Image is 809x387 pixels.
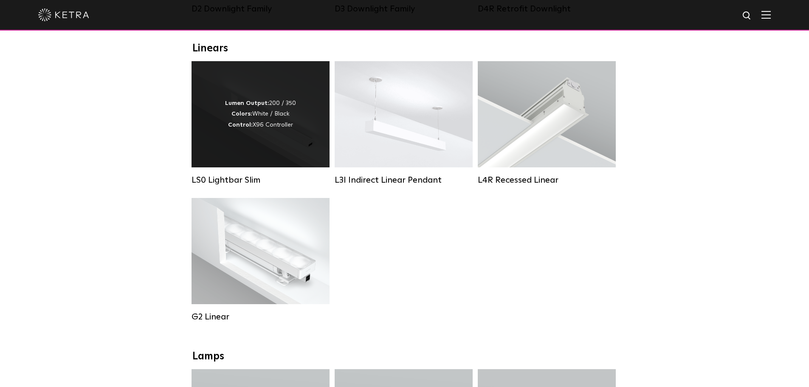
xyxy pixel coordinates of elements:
div: 200 / 350 White / Black X96 Controller [225,98,296,130]
strong: Colors: [231,111,252,117]
div: G2 Linear [192,312,330,322]
img: Hamburger%20Nav.svg [761,11,771,19]
strong: Control: [228,122,253,128]
div: L3I Indirect Linear Pendant [335,175,473,185]
div: Linears [192,42,617,55]
div: L4R Recessed Linear [478,175,616,185]
img: ketra-logo-2019-white [38,8,89,21]
div: Lamps [192,350,617,363]
img: search icon [742,11,753,21]
a: L3I Indirect Linear Pendant Lumen Output:400 / 600 / 800 / 1000Housing Colors:White / BlackContro... [335,61,473,185]
div: LS0 Lightbar Slim [192,175,330,185]
strong: Lumen Output: [225,100,269,106]
a: G2 Linear Lumen Output:400 / 700 / 1000Colors:WhiteBeam Angles:Flood / [GEOGRAPHIC_DATA] / Narrow... [192,198,330,322]
a: L4R Recessed Linear Lumen Output:400 / 600 / 800 / 1000Colors:White / BlackControl:Lutron Clear C... [478,61,616,185]
a: LS0 Lightbar Slim Lumen Output:200 / 350Colors:White / BlackControl:X96 Controller [192,61,330,185]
